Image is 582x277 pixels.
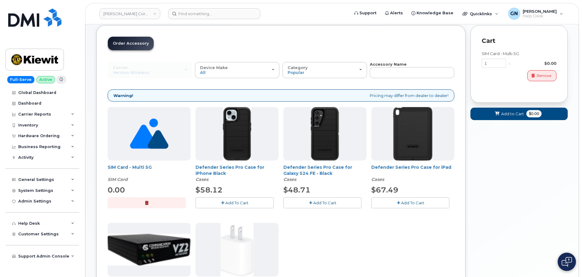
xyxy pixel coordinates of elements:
[196,185,223,194] span: $58.12
[311,107,339,161] img: defenders23fe.png
[482,51,556,57] div: SIM Card - Multi 5G
[113,93,133,99] strong: Warning!
[371,197,449,208] button: Add To Cart
[501,111,524,117] span: Add to Cart
[108,177,128,182] em: SIM Card
[108,164,152,170] a: SIM Card - Multi 5G
[283,197,362,208] button: Add To Cart
[417,10,453,16] span: Knowledge Base
[220,223,254,276] img: apple20w.jpg
[108,164,191,182] div: SIM Card - Multi 5G
[283,164,352,176] a: Defender Series Pro Case for Galaxy S24 FE - Black
[350,7,381,19] a: Support
[371,185,398,194] span: $67.49
[223,107,251,161] img: defenderiphone14.png
[283,164,366,182] div: Defender Series Pro Case for Galaxy S24 FE - Black
[200,70,206,75] span: All
[393,107,432,161] img: defenderipad10thgen.png
[288,70,304,75] span: Popular
[470,11,492,16] span: Quicklinks
[523,9,557,14] span: [PERSON_NAME]
[482,36,556,45] p: Cart
[470,108,568,120] button: Add to Cart $0.00
[130,107,168,161] img: no_image_found-2caef05468ed5679b831cfe6fc140e25e0c280774317ffc20a367ab7fd17291e.png
[195,62,279,78] button: Device Make All
[401,200,424,205] span: Add To Cart
[282,62,367,78] button: Category Popular
[283,185,310,194] span: $48.71
[196,164,279,182] div: Defender Series Pro Case for iPhone Black
[196,164,264,176] a: Defender Series Pro Case for iPhone Black
[537,73,551,78] span: Remove
[510,10,518,17] span: GN
[371,164,454,182] div: Defender Series Pro Case for iPad
[200,65,228,70] span: Device Make
[523,14,557,19] span: Help Desk
[108,185,125,194] span: 0.00
[527,70,556,81] button: Remove
[359,10,376,16] span: Support
[390,10,403,16] span: Alerts
[225,200,248,205] span: Add To Cart
[168,8,260,19] input: Find something...
[562,257,572,267] img: Open chat
[108,234,191,265] img: Casa_Sysem.png
[313,200,336,205] span: Add To Cart
[458,8,503,20] div: Quicklinks
[370,62,407,67] strong: Accessory Name
[371,177,384,182] em: Cases
[99,8,160,19] a: Kiewit Corporation
[381,7,407,19] a: Alerts
[506,61,513,66] div: x
[407,7,458,19] a: Knowledge Base
[196,177,208,182] em: Cases
[196,197,274,208] button: Add To Cart
[108,89,454,102] div: Pricing may differ from dealer to dealer!
[283,177,296,182] em: Cases
[288,65,308,70] span: Category
[113,41,149,46] span: Order Accessory
[526,110,542,117] span: $0.00
[513,61,556,66] div: $0.00
[371,164,451,170] a: Defender Series Pro Case for iPad
[504,8,567,20] div: Geoffrey Newport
